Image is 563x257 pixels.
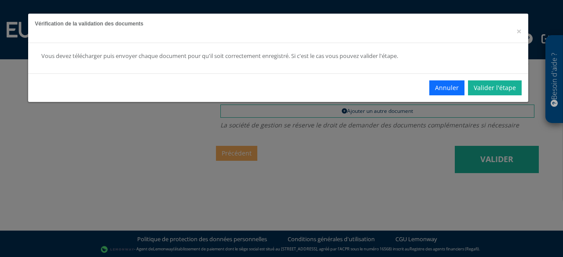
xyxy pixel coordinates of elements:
button: Close [516,27,522,36]
h5: Vérification de la validation des documents [35,20,522,28]
a: Valider l'étape [468,80,522,95]
div: Vous devez télécharger puis envoyer chaque document pour qu'il soit correctement enregistré. Si c... [41,52,420,60]
button: Annuler [429,80,464,95]
span: × [516,25,522,37]
p: Besoin d'aide ? [549,40,559,119]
